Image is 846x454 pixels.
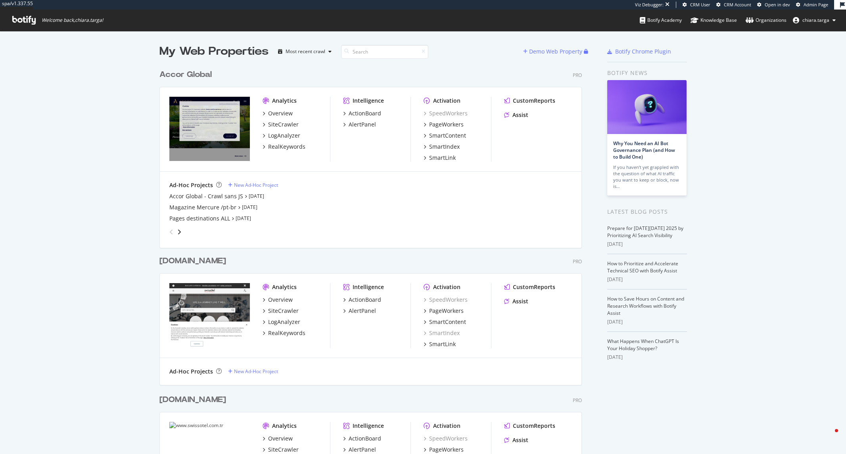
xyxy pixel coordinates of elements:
[424,318,466,326] a: SmartContent
[268,446,299,454] div: SiteCrawler
[683,2,710,8] a: CRM User
[573,397,582,404] div: Pro
[504,111,528,119] a: Assist
[504,97,555,105] a: CustomReports
[504,283,555,291] a: CustomReports
[263,296,293,304] a: Overview
[159,255,229,267] a: [DOMAIN_NAME]
[159,394,226,406] div: [DOMAIN_NAME]
[268,318,300,326] div: LogAnalyzer
[529,48,582,56] div: Demo Web Property
[268,121,299,128] div: SiteCrawler
[263,446,299,454] a: SiteCrawler
[268,109,293,117] div: Overview
[429,340,456,348] div: SmartLink
[607,276,687,283] div: [DATE]
[433,283,460,291] div: Activation
[424,109,468,117] a: SpeedWorkers
[286,49,325,54] div: Most recent crawl
[573,258,582,265] div: Pro
[424,143,460,151] a: SmartIndex
[607,318,687,326] div: [DATE]
[176,228,182,236] div: angle-right
[787,14,842,27] button: chiara.targa
[343,109,381,117] a: ActionBoard
[512,111,528,119] div: Assist
[424,132,466,140] a: SmartContent
[341,45,428,59] input: Search
[607,295,684,316] a: How to Save Hours on Content and Research Workflows with Botify Assist
[228,182,278,188] a: New Ad-Hoc Project
[159,255,226,267] div: [DOMAIN_NAME]
[690,2,710,8] span: CRM User
[607,260,678,274] a: How to Prioritize and Accelerate Technical SEO with Botify Assist
[433,97,460,105] div: Activation
[513,97,555,105] div: CustomReports
[613,140,675,160] a: Why You Need an AI Bot Governance Plan (and How to Build One)
[268,329,305,337] div: RealKeywords
[353,422,384,430] div: Intelligence
[166,226,176,238] div: angle-left
[429,143,460,151] div: SmartIndex
[424,296,468,304] a: SpeedWorkers
[234,182,278,188] div: New Ad-Hoc Project
[268,296,293,304] div: Overview
[691,16,737,24] div: Knowledge Base
[263,307,299,315] a: SiteCrawler
[424,154,456,162] a: SmartLink
[819,427,838,446] iframe: Intercom live chat
[607,241,687,248] div: [DATE]
[757,2,790,8] a: Open in dev
[353,283,384,291] div: Intelligence
[263,318,300,326] a: LogAnalyzer
[268,132,300,140] div: LogAnalyzer
[228,368,278,375] a: New Ad-Hoc Project
[429,446,464,454] div: PageWorkers
[349,307,376,315] div: AlertPanel
[349,296,381,304] div: ActionBoard
[268,143,305,151] div: RealKeywords
[512,436,528,444] div: Assist
[429,318,466,326] div: SmartContent
[765,2,790,8] span: Open in dev
[169,283,250,347] img: www.swissotel.com
[523,48,584,55] a: Demo Web Property
[169,192,243,200] a: Accor Global - Crawl sans JS
[349,109,381,117] div: ActionBoard
[607,225,683,239] a: Prepare for [DATE][DATE] 2025 by Prioritizing AI Search Visibility
[804,2,828,8] span: Admin Page
[272,422,297,430] div: Analytics
[159,69,215,80] a: Accor Global
[159,69,212,80] div: Accor Global
[802,17,829,23] span: chiara.targa
[716,2,751,8] a: CRM Account
[513,283,555,291] div: CustomReports
[615,48,671,56] div: Botify Chrome Plugin
[169,203,236,211] a: Magazine Mercure /pt-br
[263,132,300,140] a: LogAnalyzer
[424,121,464,128] a: PageWorkers
[607,48,671,56] a: Botify Chrome Plugin
[424,307,464,315] a: PageWorkers
[42,17,103,23] span: Welcome back, chiara.targa !
[263,143,305,151] a: RealKeywords
[424,329,460,337] a: SmartIndex
[424,446,464,454] a: PageWorkers
[607,354,687,361] div: [DATE]
[268,307,299,315] div: SiteCrawler
[607,338,679,352] a: What Happens When ChatGPT Is Your Holiday Shopper?
[424,340,456,348] a: SmartLink
[169,215,230,222] a: Pages destinations ALL
[429,132,466,140] div: SmartContent
[169,97,250,161] img: all.accor.com
[429,307,464,315] div: PageWorkers
[349,435,381,443] div: ActionBoard
[263,109,293,117] a: Overview
[635,2,664,8] div: Viz Debugger:
[424,435,468,443] a: SpeedWorkers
